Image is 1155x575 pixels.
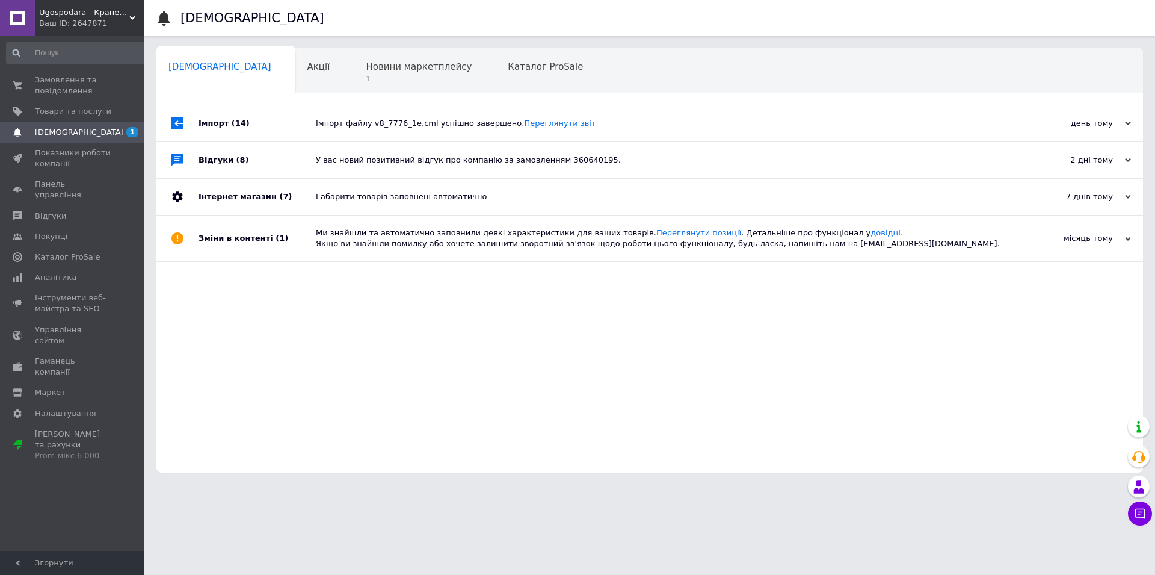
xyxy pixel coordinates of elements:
[180,11,324,25] h1: [DEMOGRAPHIC_DATA]
[35,325,111,346] span: Управління сайтом
[316,228,1011,249] div: Ми знайшли та автоматично заповнили деякі характеристики для ваших товарів. . Детальніше про функ...
[508,61,583,72] span: Каталог ProSale
[307,61,330,72] span: Акції
[35,293,111,314] span: Інструменти веб-майстра та SEO
[1011,191,1131,202] div: 7 днів тому
[35,429,111,462] span: [PERSON_NAME] та рахунки
[316,118,1011,129] div: Імпорт файлу v8_7776_1e.cml успішно завершено.
[1011,155,1131,166] div: 2 дні тому
[366,61,472,72] span: Новини маркетплейсу
[35,127,124,138] span: [DEMOGRAPHIC_DATA]
[870,228,901,237] a: довідці
[232,119,250,128] span: (14)
[35,211,66,222] span: Відгуки
[236,155,249,164] span: (8)
[35,252,100,263] span: Каталог ProSale
[316,155,1011,166] div: У вас новий позитивний відгук про компанію за замовленням 360640195.
[316,191,1011,202] div: Габарити товарів заповнені автоматично
[1128,502,1152,526] button: Чат з покупцем
[168,61,271,72] span: [DEMOGRAPHIC_DATA]
[1011,118,1131,129] div: день тому
[39,18,144,29] div: Ваш ID: 2647871
[199,105,316,141] div: Імпорт
[656,228,741,237] a: Переглянути позиції
[35,272,76,283] span: Аналітика
[35,148,111,169] span: Показники роботи компанії
[366,75,472,84] span: 1
[6,42,149,64] input: Пошук
[199,216,316,261] div: Зміни в контенті
[276,234,288,243] span: (1)
[279,192,292,201] span: (7)
[524,119,596,128] a: Переглянути звіт
[35,450,111,461] div: Prom мікс 6 000
[35,106,111,117] span: Товари та послуги
[35,387,66,398] span: Маркет
[199,179,316,215] div: Інтернет магазин
[35,356,111,378] span: Гаманець компанії
[126,127,138,137] span: 1
[39,7,129,18] span: Ugospodara - Крапельний полив і комплектуючі!
[1011,233,1131,244] div: місяць тому
[35,179,111,200] span: Панель управління
[199,142,316,178] div: Відгуки
[35,231,67,242] span: Покупці
[35,408,96,419] span: Налаштування
[35,75,111,96] span: Замовлення та повідомлення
